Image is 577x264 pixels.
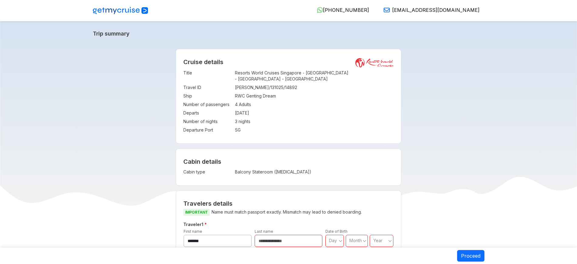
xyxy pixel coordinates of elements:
[183,92,232,100] td: Ship
[235,117,394,126] td: 3 nights
[235,109,394,117] td: [DATE]
[232,117,235,126] td: :
[323,7,369,13] span: [PHONE_NUMBER]
[325,229,348,234] label: Date of Birth
[183,208,394,216] p: Name must match passport exactly. Mismatch may lead to denied boarding.
[232,92,235,100] td: :
[183,117,232,126] td: Number of nights
[384,7,390,13] img: Email
[329,238,337,243] span: Day
[379,7,480,13] a: [EMAIL_ADDRESS][DOMAIN_NAME]
[235,83,394,92] td: [PERSON_NAME]/131025/14892
[317,7,323,13] img: WhatsApp
[184,229,202,234] label: First name
[183,158,394,165] h4: Cabin details
[312,7,369,13] a: [PHONE_NUMBER]
[457,250,484,262] button: Proceed
[232,100,235,109] td: :
[339,238,342,244] svg: angle down
[235,100,394,109] td: 4 Adults
[232,126,235,134] td: :
[183,209,210,216] span: IMPORTANT
[373,238,382,243] span: Year
[232,168,235,176] td: :
[363,238,366,244] svg: angle down
[232,83,235,92] td: :
[183,69,232,83] td: Title
[183,126,232,134] td: Departure Port
[349,238,362,243] span: Month
[235,69,394,83] td: Resorts World Cruises Singapore - [GEOGRAPHIC_DATA] - [GEOGRAPHIC_DATA] - [GEOGRAPHIC_DATA]
[235,126,394,134] td: SG
[183,58,394,66] h2: Cruise details
[232,109,235,117] td: :
[255,229,273,234] label: Last name
[232,69,235,83] td: :
[392,7,480,13] span: [EMAIL_ADDRESS][DOMAIN_NAME]
[183,83,232,92] td: Travel ID
[235,92,394,100] td: RWC Genting Dream
[388,238,392,244] svg: angle down
[183,200,394,207] h2: Travelers details
[182,221,395,228] h5: Traveler 1
[235,168,347,176] td: Balcony Stateroom ([MEDICAL_DATA])
[183,168,232,176] td: Cabin type
[93,30,484,37] a: Trip summary
[183,100,232,109] td: Number of passengers
[183,109,232,117] td: Departs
